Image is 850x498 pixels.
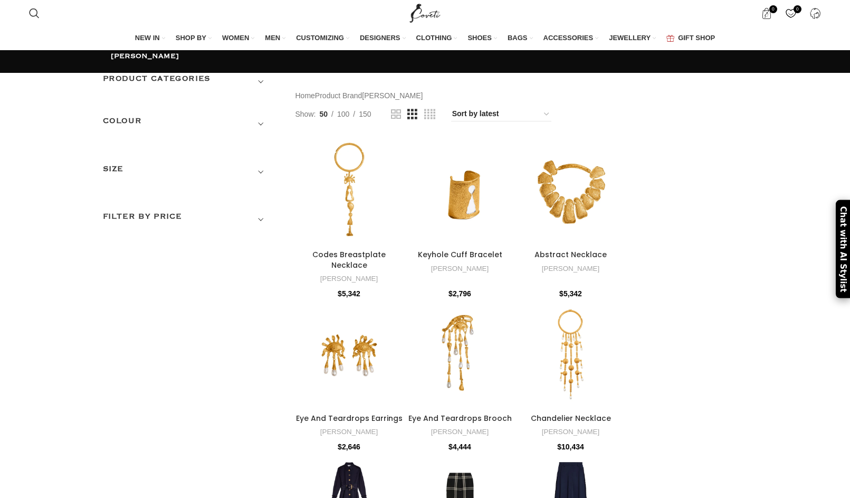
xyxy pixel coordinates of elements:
a: WOMEN [222,27,254,50]
a: Grid view 2 [391,108,401,121]
a: [PERSON_NAME] [542,428,599,436]
h3: SIZE [103,163,272,181]
a: Chandelier Necklace [531,413,611,424]
div: My Wishlist [780,3,802,24]
span: $ [448,289,453,298]
a: Grid view 3 [407,108,417,121]
a: 100 [333,108,353,120]
span: BAGS [508,33,528,43]
bdi: 2,646 [338,443,360,451]
span: CUSTOMIZING [296,33,344,43]
span: Show [295,108,316,120]
span: 0 [794,5,801,13]
span: 0 [769,5,777,13]
span: ACCESSORIES [543,33,594,43]
a: [PERSON_NAME] [542,265,599,273]
a: Grid view 4 [424,108,435,121]
span: JEWELLERY [609,33,651,43]
bdi: 2,796 [448,289,471,298]
a: NEW IN [135,27,165,50]
a: CUSTOMIZING [296,27,349,50]
span: $ [557,443,561,451]
div: Main navigation [24,27,826,50]
a: SHOES [467,27,497,50]
a: GIFT SHOP [666,27,715,50]
a: DESIGNERS [360,27,406,50]
bdi: 10,434 [557,443,584,451]
span: $ [338,443,342,451]
a: Site logo [407,8,443,17]
h3: Product categories [103,73,272,91]
span: $ [448,443,453,451]
a: Search [24,3,45,24]
span: $ [559,289,564,298]
span: 150 [359,110,371,118]
span: SHOES [467,33,492,43]
img: GiftBag [666,35,674,42]
bdi: 5,342 [338,289,360,298]
a: [PERSON_NAME] [431,265,489,273]
span: NEW IN [135,33,160,43]
a: Keyhole Cuff Bracelet [418,249,502,260]
span: $ [338,289,342,298]
span: 100 [337,110,349,118]
a: [PERSON_NAME] [320,275,378,283]
span: [PERSON_NAME] [362,90,423,101]
a: MEN [265,27,285,50]
bdi: 4,444 [448,443,471,451]
a: Abstract Necklace [534,249,607,260]
a: [PERSON_NAME] [320,428,378,436]
a: CLOTHING [416,27,457,50]
a: BAGS [508,27,533,50]
span: GIFT SHOP [678,33,715,43]
bdi: 5,342 [559,289,582,298]
h3: COLOUR [103,115,272,133]
span: DESIGNERS [360,33,400,43]
a: ACCESSORIES [543,27,599,50]
a: Codes Breastplate Necklace [312,249,386,270]
a: Eye And Teardrops Brooch [408,413,512,424]
span: WOMEN [222,33,249,43]
a: 0 [756,3,778,24]
a: 50 [316,108,331,120]
a: [PERSON_NAME] [431,428,489,436]
nav: Breadcrumb [295,90,423,101]
a: JEWELLERY [609,27,656,50]
select: Shop order [451,107,551,121]
h3: Filter by price [103,211,272,229]
a: Eye And Teardrops Earrings [296,413,403,424]
span: MEN [265,33,280,43]
a: Home [295,90,315,101]
a: 150 [355,108,375,120]
span: CLOTHING [416,33,452,43]
a: 0 [780,3,802,24]
span: SHOP BY [176,33,206,43]
span: 50 [319,110,328,118]
span: Product Brand [315,90,362,101]
a: SHOP BY [176,27,212,50]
